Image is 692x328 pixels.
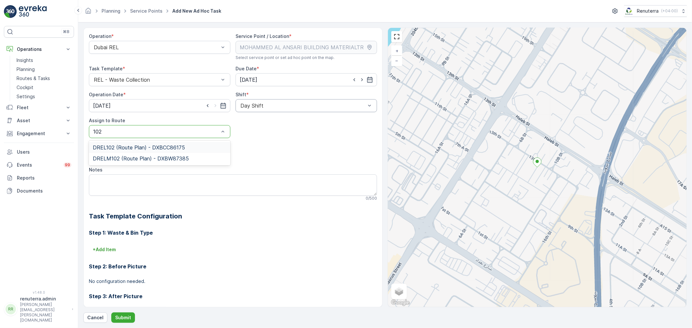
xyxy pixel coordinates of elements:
[236,33,289,39] label: Service Point / Location
[366,196,377,201] p: 0 / 500
[102,8,120,14] a: Planning
[4,184,74,197] a: Documents
[83,312,107,323] button: Cancel
[14,56,74,65] a: Insights
[392,284,406,299] a: Layers
[395,48,398,53] span: +
[14,92,74,101] a: Settings
[89,229,377,237] h3: Step 1: Waste & Bin Type
[89,66,123,71] label: Task Template
[17,104,61,111] p: Fleet
[236,66,257,71] label: Due Date
[14,74,74,83] a: Routes & Tasks
[89,99,230,112] input: dd/mm/yyyy
[93,246,116,253] p: + Add Item
[4,158,74,171] a: Events99
[89,92,123,97] label: Operation Date
[624,7,634,15] img: Screenshot_2024-07-26_at_13.33.01.png
[17,117,61,124] p: Asset
[87,314,103,321] p: Cancel
[89,292,377,300] h3: Step 3: After Picture
[392,56,402,65] a: Zoom Out
[4,114,74,127] button: Asset
[89,278,377,285] p: No configuration needed.
[19,5,47,18] img: logo_light-DOdMpM7g.png
[637,8,659,14] p: Renuterra
[89,211,377,221] h2: Task Template Configuration
[661,8,678,14] p: ( +04:00 )
[85,10,92,15] a: Homepage
[130,8,163,14] a: Service Points
[20,296,69,302] p: renuterra.admin
[4,43,74,56] button: Operations
[395,58,399,63] span: −
[236,92,246,97] label: Shift
[17,175,71,181] p: Reports
[171,8,223,14] span: Add New Ad Hoc Task
[89,167,103,172] label: Notes
[4,171,74,184] a: Reports
[4,127,74,140] button: Engagement
[17,84,33,91] p: Cockpit
[20,302,69,323] p: [PERSON_NAME][EMAIL_ADDRESS][PERSON_NAME][DOMAIN_NAME]
[4,296,74,323] button: RRrenuterra.admin[PERSON_NAME][EMAIL_ADDRESS][PERSON_NAME][DOMAIN_NAME]
[17,188,71,194] p: Documents
[4,101,74,114] button: Fleet
[89,118,125,123] label: Assign to Route
[89,244,120,255] button: +Add Item
[89,33,111,39] label: Operation
[115,314,131,321] p: Submit
[17,66,35,73] p: Planning
[4,290,74,294] span: v 1.48.0
[17,162,60,168] p: Events
[17,75,50,82] p: Routes & Tasks
[390,299,411,307] a: Open this area in Google Maps (opens a new window)
[17,57,33,64] p: Insights
[65,162,70,168] p: 99
[93,145,185,150] span: DREL102 (Route Plan) - DXBCC86175
[236,55,334,60] span: Select service point or set ad hoc point on the map.
[392,46,402,56] a: Zoom In
[93,156,189,161] span: DRELM102 (Route Plan) - DXBW87385
[624,5,687,17] button: Renuterra(+04:00)
[390,299,411,307] img: Google
[236,41,377,54] input: MOHAMMED AL ANSARI BUILDING MATERIALTRADING LLC
[111,312,135,323] button: Submit
[17,46,61,53] p: Operations
[17,149,71,155] p: Users
[14,65,74,74] a: Planning
[6,304,16,314] div: RR
[236,73,377,86] input: dd/mm/yyyy
[14,83,74,92] a: Cockpit
[63,29,69,34] p: ⌘B
[392,32,402,41] a: View Fullscreen
[4,5,17,18] img: logo
[17,130,61,137] p: Engagement
[17,93,35,100] p: Settings
[4,146,74,158] a: Users
[89,263,377,270] h3: Step 2: Before Picture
